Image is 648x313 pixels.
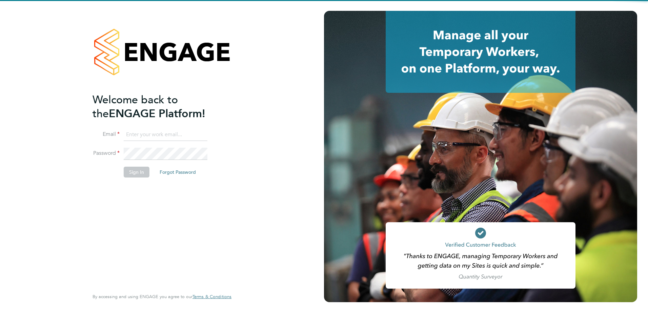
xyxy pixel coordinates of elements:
[93,93,178,120] span: Welcome back to the
[154,167,201,178] button: Forgot Password
[124,167,149,178] button: Sign In
[93,294,231,299] span: By accessing and using ENGAGE you agree to our
[93,150,120,157] label: Password
[124,129,207,141] input: Enter your work email...
[193,294,231,299] a: Terms & Conditions
[93,93,225,121] h2: ENGAGE Platform!
[93,131,120,138] label: Email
